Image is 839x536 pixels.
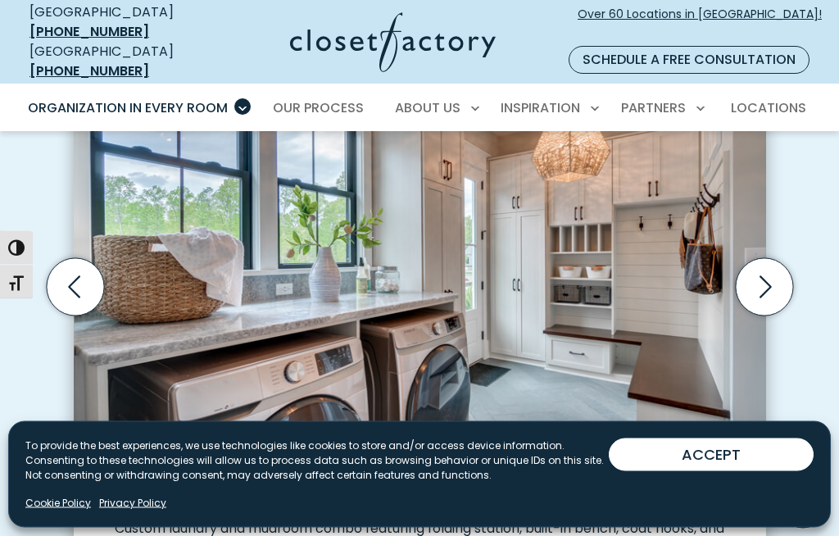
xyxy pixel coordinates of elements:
[578,6,822,40] span: Over 60 Locations in [GEOGRAPHIC_DATA]!
[29,42,208,81] div: [GEOGRAPHIC_DATA]
[25,496,91,511] a: Cookie Policy
[40,252,111,323] button: Previous slide
[99,496,166,511] a: Privacy Policy
[29,2,208,42] div: [GEOGRAPHIC_DATA]
[16,85,823,131] nav: Primary Menu
[569,46,810,74] a: Schedule a Free Consultation
[731,98,806,117] span: Locations
[609,438,814,471] button: ACCEPT
[621,98,686,117] span: Partners
[729,252,800,323] button: Next slide
[28,98,228,117] span: Organization in Every Room
[395,98,460,117] span: About Us
[273,98,364,117] span: Our Process
[25,438,609,483] p: To provide the best experiences, we use technologies like cookies to store and/or access device i...
[29,22,149,41] a: [PHONE_NUMBER]
[501,98,580,117] span: Inspiration
[290,12,496,72] img: Closet Factory Logo
[29,61,149,80] a: [PHONE_NUMBER]
[74,20,766,508] img: Custom laundry room and mudroom with folding station, built-in bench, coat hooks, and white shake...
